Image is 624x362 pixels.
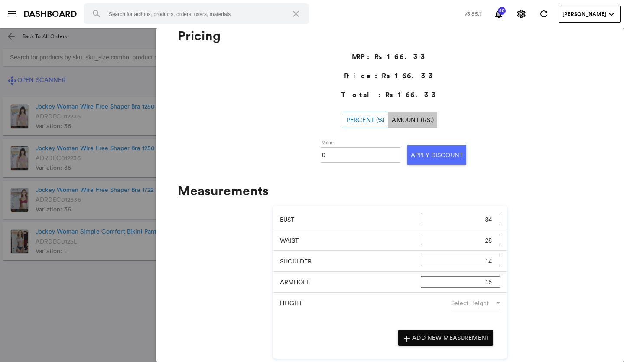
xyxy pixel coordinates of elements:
input: Value [322,148,399,161]
input: ARMHOLE [421,276,500,288]
p: WAIST [280,236,421,245]
md-icon: add [402,333,412,344]
md-icon: menu [7,9,17,19]
md-icon: close [291,9,301,19]
button: open sidebar [3,5,21,23]
button: addAdd New Measurement [398,330,493,346]
h2: Pricing [178,29,221,43]
p: BUST [280,215,421,224]
input: BUST [421,214,500,225]
md-icon: search [91,9,102,19]
md-icon: refresh [539,9,549,19]
button: Amount (Rs.) [388,112,437,128]
button: Search [86,3,107,24]
a: DASHBOARD [23,8,77,20]
input: Search for actions, products, orders, users, materials [84,3,309,24]
h6: Total : Rs 166.33 [341,90,439,100]
md-icon: expand_more [606,9,617,20]
button: User [559,6,621,23]
p: SHOULDER [280,257,421,266]
button: Settings [513,5,530,23]
md-icon: settings [516,9,526,19]
button: Clear [286,3,306,24]
input: SHOULDER [421,256,500,267]
button: Apply Discount [407,145,466,165]
md-select: Select Height [451,296,500,309]
span: 50 [497,9,506,13]
h2: Measurements [178,184,269,198]
h6: Price : Rs 166.33 [344,71,436,81]
button: Notifications [490,5,507,23]
p: HEIGHT [280,299,451,307]
p: ARMHOLE [280,278,421,286]
md-icon: notifications [494,9,504,19]
span: [PERSON_NAME] [562,10,606,18]
span: Add New Measurement [412,334,490,342]
input: WAIST [421,235,500,246]
button: Percent (%) [343,112,389,128]
h6: MRP : Rs 166.33 [352,52,428,62]
span: v3.85.1 [465,10,481,17]
button: Refresh State [535,5,552,23]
